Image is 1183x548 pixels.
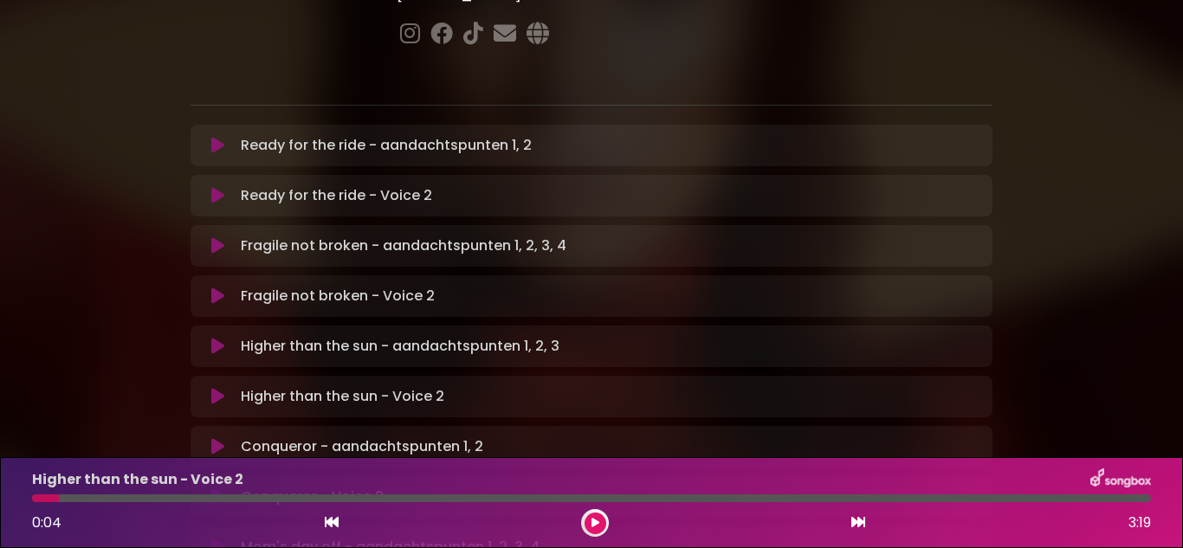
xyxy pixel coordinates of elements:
p: Fragile not broken - aandachtspunten 1, 2, 3, 4 [241,235,566,256]
img: songbox-logo-white.png [1090,468,1151,491]
p: Higher than the sun - Voice 2 [241,386,444,407]
span: 3:19 [1128,513,1151,533]
p: Higher than the sun - aandachtspunten 1, 2, 3 [241,336,559,357]
p: Higher than the sun - Voice 2 [32,469,243,490]
p: Ready for the ride - Voice 2 [241,185,432,206]
p: Ready for the ride - aandachtspunten 1, 2 [241,135,532,156]
p: Conqueror - aandachtspunten 1, 2 [241,436,483,457]
p: Fragile not broken - Voice 2 [241,286,435,306]
span: 0:04 [32,513,61,532]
